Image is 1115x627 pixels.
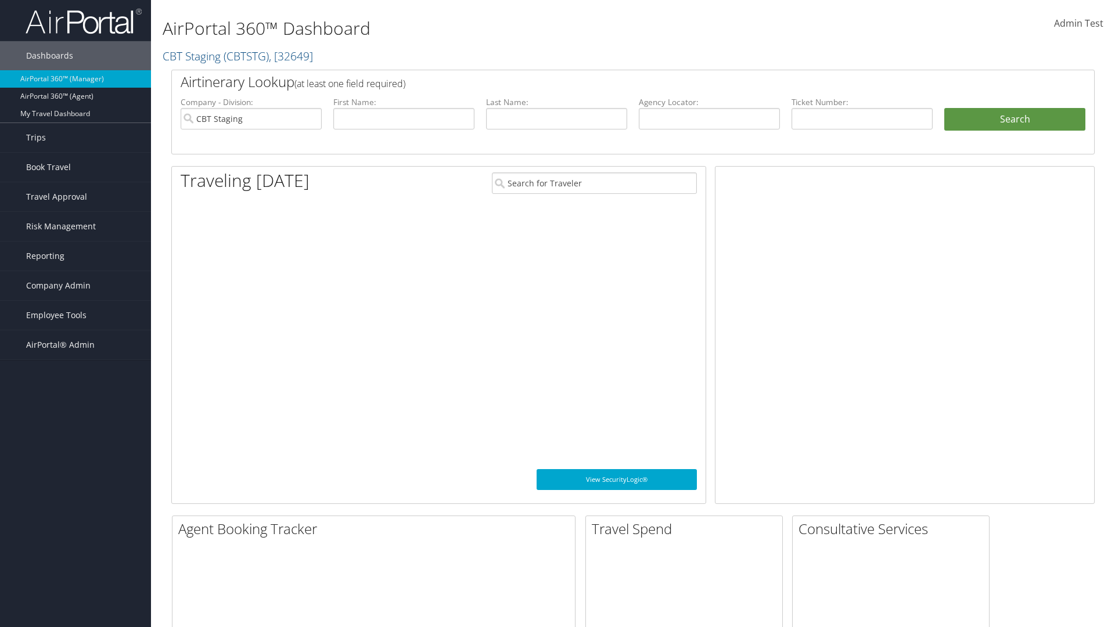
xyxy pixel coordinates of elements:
a: Admin Test [1054,6,1103,42]
h2: Airtinerary Lookup [181,72,1009,92]
a: CBT Staging [163,48,313,64]
a: View SecurityLogic® [537,469,697,490]
h1: AirPortal 360™ Dashboard [163,16,790,41]
input: Search for Traveler [492,172,697,194]
label: Last Name: [486,96,627,108]
span: Risk Management [26,212,96,241]
span: Book Travel [26,153,71,182]
span: Dashboards [26,41,73,70]
label: First Name: [333,96,474,108]
span: Employee Tools [26,301,87,330]
label: Ticket Number: [792,96,933,108]
h1: Traveling [DATE] [181,168,310,193]
label: Agency Locator: [639,96,780,108]
h2: Agent Booking Tracker [178,519,575,539]
span: Company Admin [26,271,91,300]
h2: Travel Spend [592,519,782,539]
span: AirPortal® Admin [26,330,95,359]
h2: Consultative Services [799,519,989,539]
img: airportal-logo.png [26,8,142,35]
label: Company - Division: [181,96,322,108]
span: Trips [26,123,46,152]
span: Travel Approval [26,182,87,211]
span: (at least one field required) [294,77,405,90]
span: Admin Test [1054,17,1103,30]
span: , [ 32649 ] [269,48,313,64]
span: Reporting [26,242,64,271]
button: Search [944,108,1085,131]
span: ( CBTSTG ) [224,48,269,64]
